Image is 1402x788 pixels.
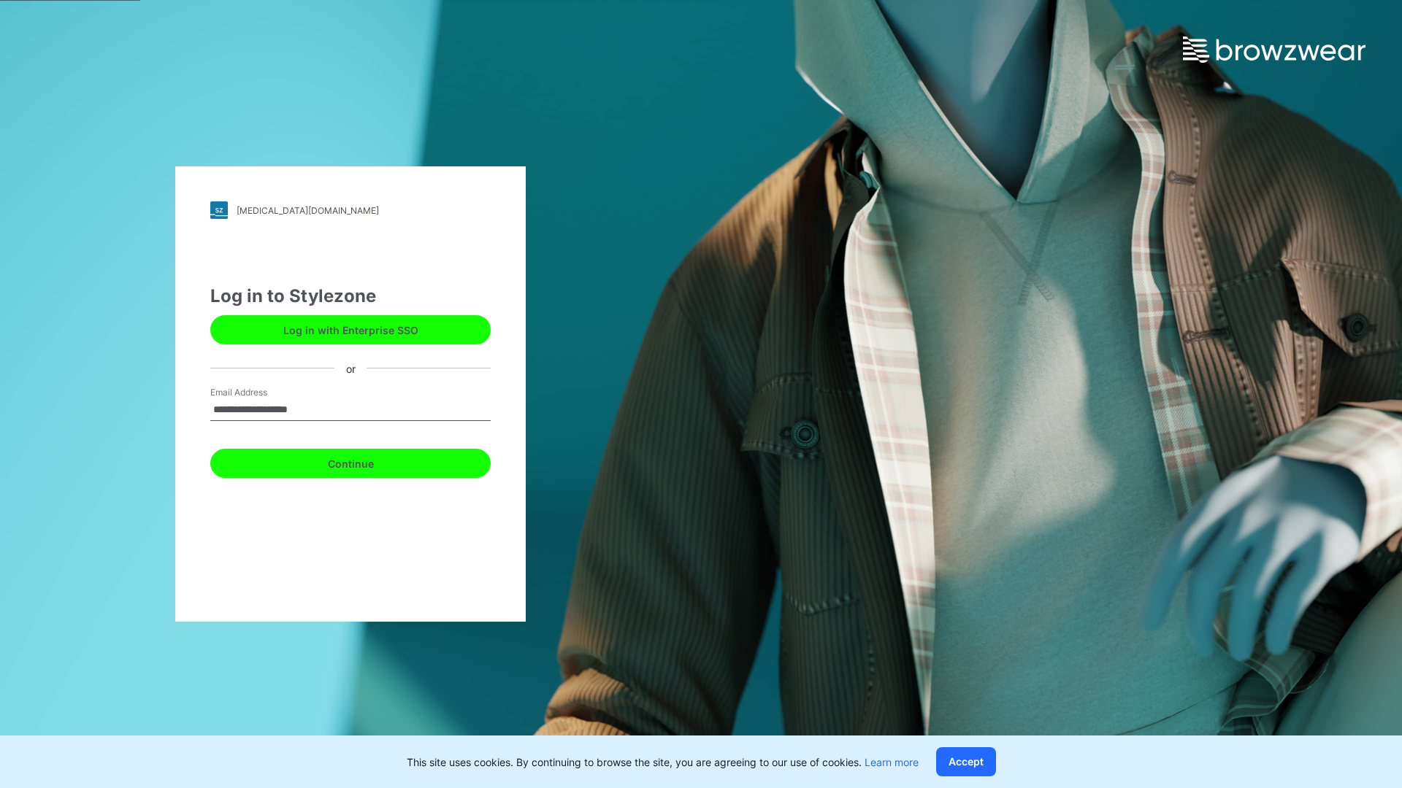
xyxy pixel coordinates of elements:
[936,747,996,776] button: Accept
[407,754,919,770] p: This site uses cookies. By continuing to browse the site, you are agreeing to our use of cookies.
[210,201,228,219] img: stylezone-logo.562084cfcfab977791bfbf7441f1a819.svg
[334,360,367,376] div: or
[210,386,313,399] label: Email Address
[1183,36,1365,63] img: browzwear-logo.e42bd6dac1945053ebaf764b6aa21510.svg
[210,283,491,309] div: Log in to Stylezone
[210,201,491,219] a: [MEDICAL_DATA][DOMAIN_NAME]
[865,756,919,768] a: Learn more
[210,315,491,344] button: Log in with Enterprise SSO
[237,205,379,216] div: [MEDICAL_DATA][DOMAIN_NAME]
[210,449,491,478] button: Continue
